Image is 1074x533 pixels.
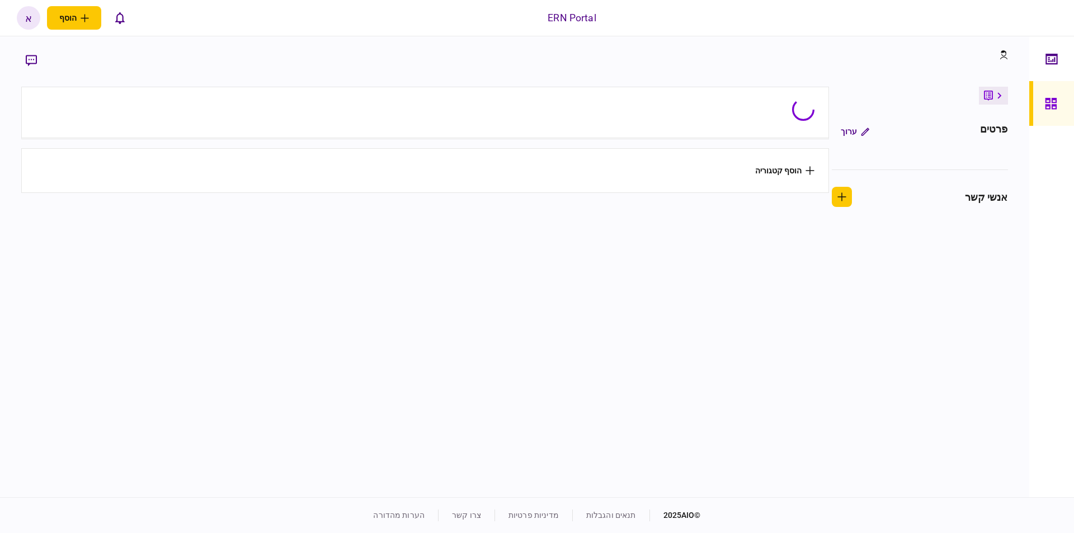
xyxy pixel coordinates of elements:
[17,6,40,30] button: א
[373,511,425,520] a: הערות מהדורה
[649,510,701,521] div: © 2025 AIO
[755,166,814,175] button: הוסף קטגוריה
[47,6,101,30] button: פתח תפריט להוספת לקוח
[452,511,481,520] a: צרו קשר
[832,121,878,141] button: ערוך
[586,511,636,520] a: תנאים והגבלות
[508,511,559,520] a: מדיניות פרטיות
[965,190,1008,205] div: אנשי קשר
[548,11,596,25] div: ERN Portal
[108,6,131,30] button: פתח רשימת התראות
[980,121,1008,141] div: פרטים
